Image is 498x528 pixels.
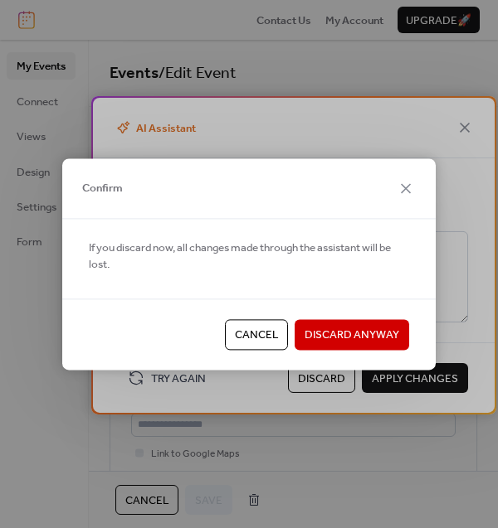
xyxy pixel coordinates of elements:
span: Discard Anyway [305,327,399,344]
span: If you discard now, all changes made through the assistant will be lost. [89,240,409,274]
span: Confirm [82,181,123,197]
button: Discard Anyway [295,320,409,350]
span: Cancel [235,327,278,344]
button: Cancel [225,320,288,350]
